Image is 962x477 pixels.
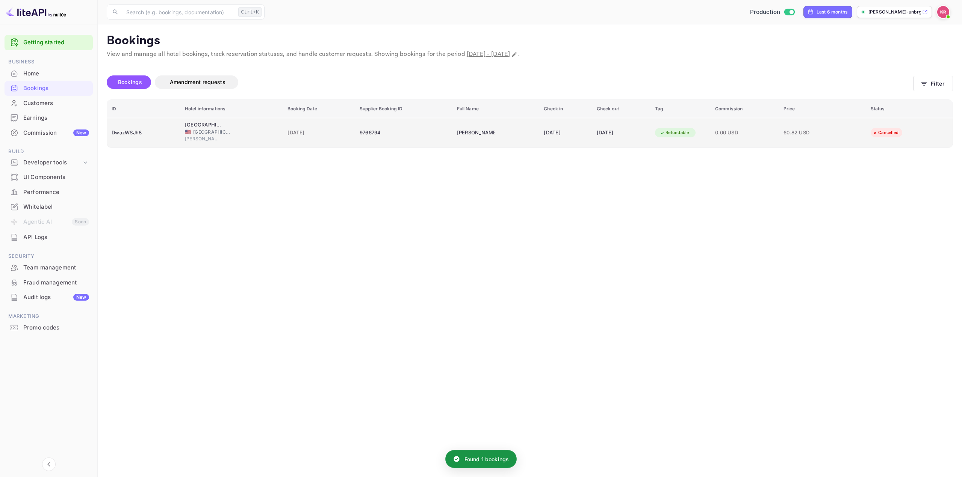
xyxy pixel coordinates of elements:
a: Team management [5,260,93,274]
a: Audit logsNew [5,290,93,304]
span: Production [750,8,780,17]
div: New [73,294,89,301]
div: Earnings [23,114,89,122]
div: DwazWSJh8 [112,127,176,139]
div: Ctrl+K [238,7,262,17]
a: Whitelabel [5,200,93,214]
a: Earnings [5,111,93,125]
div: [DATE] [544,127,587,139]
div: Promo codes [23,324,89,332]
div: UI Components [23,173,89,182]
span: Amendment requests [170,79,225,85]
p: Found 1 bookings [464,455,509,463]
th: Status [866,100,953,118]
table: booking table [107,100,953,147]
div: Cancelled [868,128,903,137]
a: API Logs [5,230,93,244]
a: Bookings [5,81,93,95]
a: Promo codes [5,321,93,334]
a: Fraud management [5,275,93,289]
div: Whitelabel [23,203,89,211]
th: Full Name [452,100,540,118]
div: Last 6 months [817,9,847,15]
div: API Logs [5,230,93,245]
th: Check out [592,100,650,118]
a: Performance [5,185,93,199]
span: [DATE] - [DATE] [467,50,510,58]
span: Bookings [118,79,142,85]
span: Business [5,58,93,66]
input: Search (e.g. bookings, documentation) [122,5,235,20]
p: Bookings [107,33,953,48]
div: Audit logsNew [5,290,93,305]
th: Check in [539,100,592,118]
a: Customers [5,96,93,110]
div: Switch to Sandbox mode [747,8,798,17]
div: Audit logs [23,293,89,302]
div: Team management [23,263,89,272]
th: Booking Date [283,100,355,118]
a: Home [5,66,93,80]
div: [DATE] [597,127,646,139]
th: Hotel informations [180,100,283,118]
th: Supplier Booking ID [355,100,452,118]
span: [GEOGRAPHIC_DATA] [193,129,231,135]
div: Performance [23,188,89,197]
a: Getting started [23,38,89,47]
div: Getting started [5,35,93,50]
button: Collapse navigation [42,457,56,471]
span: Build [5,147,93,156]
div: Developer tools [23,158,82,167]
span: [DATE] [287,129,351,137]
div: Home [5,66,93,81]
span: United States of America [185,129,191,134]
th: Tag [650,100,711,118]
th: Commission [711,100,779,118]
p: View and manage all hotel bookings, track reservation statuses, and handle customer requests. Sho... [107,50,953,59]
a: UI Components [5,170,93,184]
button: Filter [913,76,953,91]
div: Quality Inn St. Louis Airport Hotel [185,121,222,129]
div: UI Components [5,170,93,185]
th: ID [107,100,180,118]
div: Commission [23,129,89,137]
span: 60.82 USD [784,129,821,137]
div: Home [23,69,89,78]
span: 0.00 USD [715,129,774,137]
img: LiteAPI logo [6,6,66,18]
div: Bookings [23,84,89,93]
div: Developer tools [5,156,93,169]
div: 9766794 [360,127,448,139]
div: account-settings tabs [107,75,913,89]
a: CommissionNew [5,126,93,140]
p: [PERSON_NAME]-unbrg.[PERSON_NAME]... [868,9,921,15]
th: Price [779,100,866,118]
div: Performance [5,185,93,200]
div: Customers [5,96,93,111]
div: Refundable [655,128,694,137]
button: Change date range [511,51,518,58]
div: Bookings [5,81,93,96]
div: Fraud management [23,278,89,287]
div: New [73,129,89,136]
span: [PERSON_NAME] Terrace [185,135,222,142]
img: Kobus Roux [937,6,949,18]
div: API Logs [23,233,89,242]
span: Marketing [5,312,93,321]
span: Security [5,252,93,260]
div: Customers [23,99,89,108]
div: David English [457,127,495,139]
